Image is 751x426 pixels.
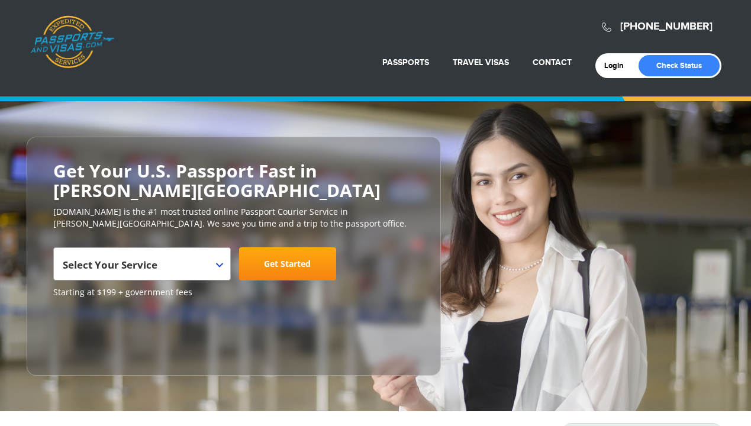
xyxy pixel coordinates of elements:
[533,57,572,67] a: Contact
[382,57,429,67] a: Passports
[639,55,720,76] a: Check Status
[620,20,713,33] a: [PHONE_NUMBER]
[53,206,414,230] p: [DOMAIN_NAME] is the #1 most trusted online Passport Courier Service in [PERSON_NAME][GEOGRAPHIC_...
[604,61,632,70] a: Login
[63,252,218,285] span: Select Your Service
[239,247,336,280] a: Get Started
[453,57,509,67] a: Travel Visas
[53,247,231,280] span: Select Your Service
[53,304,142,363] iframe: Customer reviews powered by Trustpilot
[53,161,414,200] h2: Get Your U.S. Passport Fast in [PERSON_NAME][GEOGRAPHIC_DATA]
[53,286,414,298] span: Starting at $199 + government fees
[63,258,157,272] span: Select Your Service
[30,15,114,69] a: Passports & [DOMAIN_NAME]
